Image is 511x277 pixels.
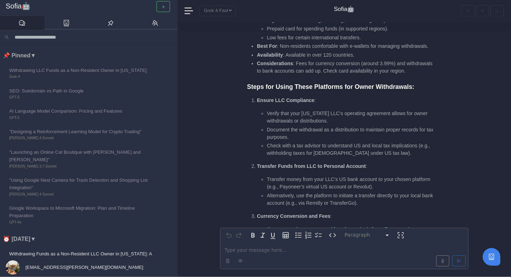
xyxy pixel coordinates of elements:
span: Google Workspace to Microsoft Migration: Plan and Timeline Preparation [9,204,152,220]
li: : [257,9,435,41]
span: GPT-5 [9,95,152,100]
li: Document the withdrawal as a distribution to maintain proper records for tax purposes. [267,126,435,141]
span: "Designing a Reinforcement Learning Model for Crypto Trading" [9,128,152,135]
button: Bold [248,230,258,240]
strong: Currency Conversion and Fees [257,213,330,219]
li: Transfer money from your LLC’s US bank account to your chosen platform (e.g., Payoneer’s virtual ... [267,176,435,191]
span: SEO: Subdomain vs Path in Google [9,87,152,95]
span: Withdrawing LLC Funds as a Non-Resident Owner in [US_STATE] [9,67,152,74]
div: editable markdown [220,242,468,269]
span: [PERSON_NAME] 4 Sonnet [9,135,152,141]
li: : Fees for currency conversion (around 3.99%) and withdrawals to bank accounts can add up. Check ... [257,60,435,75]
span: Withdrawing Funds as a Non-Resident LLC Owner in [US_STATE]: A Legal Guide [9,250,152,265]
span: Grok 4 [9,74,152,80]
li: 📌 Pinned ▼ [3,51,177,60]
div: toggle group [293,230,323,240]
p: : [257,163,435,170]
li: Low fees for certain international transfers. [267,34,435,41]
h4: Sofia🤖 [334,6,355,13]
span: "Using Google Nest Camera for Trash Detection and Shopping List Integration" [9,176,152,192]
li: ⏰ [DATE] ▼ [3,234,177,244]
h3: Steps for Using These Platforms for Owner Withdrawals: [247,83,435,91]
li: Compare exchange rates and fees for each platform. For example, CurrencyFair often offers better ... [267,226,435,248]
button: Underline [268,230,278,240]
span: "Launching an Online Cat Boutique with [PERSON_NAME] and [PERSON_NAME]" [9,148,152,164]
strong: Availability [257,52,283,58]
input: Search conversations [12,32,173,42]
strong: Transfer Funds from LLC to Personal Account [257,163,366,169]
p: : [257,97,435,104]
button: Numbered list [303,230,313,240]
span: [PERSON_NAME] 3.7 Sonnet [9,164,152,169]
span: [PERSON_NAME] 4 Sonnet [9,192,152,197]
button: Block type [342,230,393,240]
span: [EMAIL_ADDRESS][PERSON_NAME][DOMAIN_NAME] [24,265,143,270]
li: Check with a tax advisor to understand US and local tax implications (e.g., withholding taxes for... [267,142,435,157]
button: Check list [313,230,323,240]
strong: Best For [257,43,277,49]
strong: Ensure LLC Compliance [257,97,314,103]
span: GPT-4o [9,220,152,225]
li: : Non-residents comfortable with e-wallets for managing withdrawals. [257,43,435,50]
a: Sofia🤖 [6,2,171,11]
li: : Available in over 120 countries. [257,51,435,59]
li: Prepaid card for spending funds (in supported regions). [267,25,435,33]
span: AI Language Model Comparison: Pricing and Features [9,107,152,115]
button: Italic [258,230,268,240]
button: Bulleted list [293,230,303,240]
li: Verify that your [US_STATE] LLC’s operating agreement allows for owner withdrawals or distributions. [267,110,435,125]
li: Alternatively, use the platform to initiate a transfer directly to your local bank account (e.g.,... [267,192,435,207]
p: : [257,213,435,220]
strong: Considerations [257,61,293,66]
button: Inline code format [328,230,337,240]
span: GPT-5 [9,115,152,121]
